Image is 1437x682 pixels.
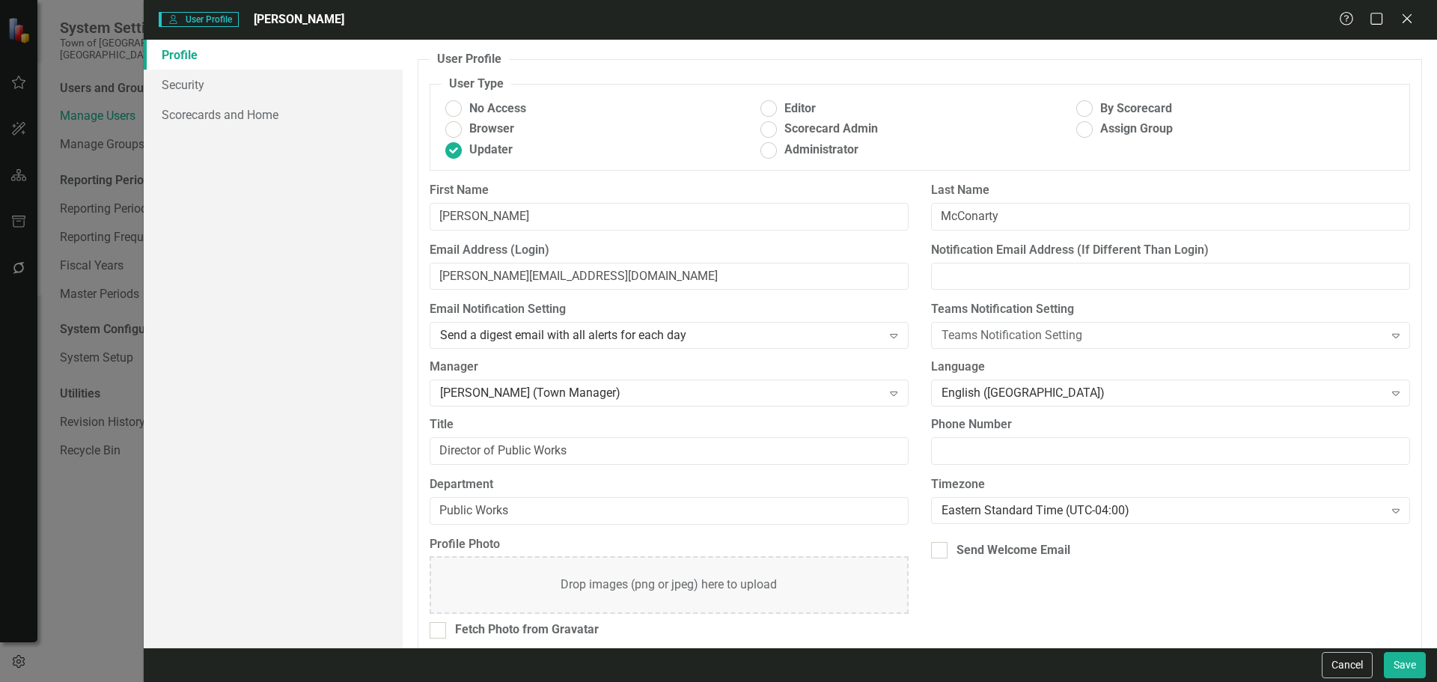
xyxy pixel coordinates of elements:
legend: User Profile [430,51,509,68]
label: Notification Email Address (If Different Than Login) [931,242,1410,259]
span: Assign Group [1100,121,1173,138]
span: User Profile [159,12,239,27]
a: Profile [144,40,403,70]
label: Manager [430,359,909,376]
div: Send a digest email with all alerts for each day [440,327,882,344]
div: Teams Notification Setting [942,327,1384,344]
label: Email Address (Login) [430,242,909,259]
a: Security [144,70,403,100]
legend: User Type [442,76,511,93]
label: Phone Number [931,416,1410,433]
label: Email Notification Setting [430,301,909,318]
label: Timezone [931,476,1410,493]
label: First Name [430,182,909,199]
span: Editor [784,100,816,118]
span: [PERSON_NAME] [254,12,344,26]
span: Updater [469,141,513,159]
div: Eastern Standard Time (UTC-04:00) [942,502,1384,519]
label: Teams Notification Setting [931,301,1410,318]
a: Scorecards and Home [144,100,403,130]
span: Scorecard Admin [784,121,878,138]
div: Fetch Photo from Gravatar [455,621,599,639]
div: English ([GEOGRAPHIC_DATA]) [942,385,1384,402]
label: Language [931,359,1410,376]
label: Department [430,476,909,493]
button: Cancel [1322,652,1373,678]
div: Drop images (png or jpeg) here to upload [561,576,777,594]
label: Title [430,416,909,433]
label: Last Name [931,182,1410,199]
button: Save [1384,652,1426,678]
span: By Scorecard [1100,100,1172,118]
div: Send Welcome Email [957,542,1070,559]
div: [PERSON_NAME] (Town Manager) [440,385,882,402]
label: Profile Photo [430,536,909,553]
span: No Access [469,100,526,118]
span: Browser [469,121,514,138]
span: Administrator [784,141,858,159]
